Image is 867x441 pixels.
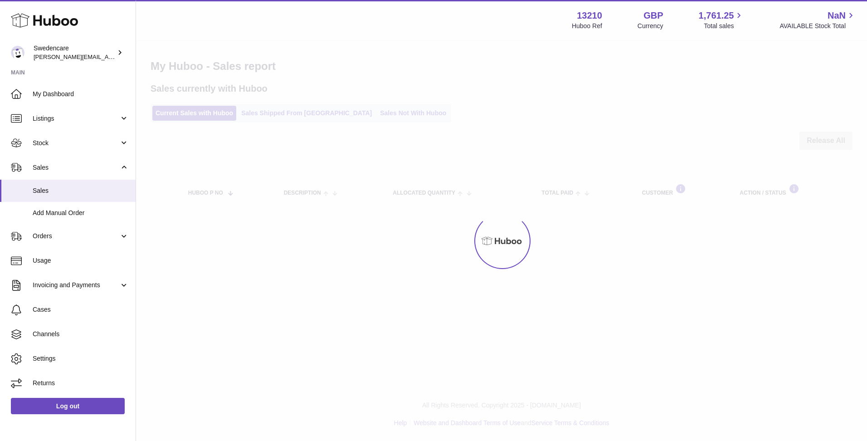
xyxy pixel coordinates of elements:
[33,256,129,265] span: Usage
[33,90,129,98] span: My Dashboard
[699,10,745,30] a: 1,761.25 Total sales
[33,186,129,195] span: Sales
[643,10,663,22] strong: GBP
[33,354,129,363] span: Settings
[828,10,846,22] span: NaN
[699,10,734,22] span: 1,761.25
[779,22,856,30] span: AVAILABLE Stock Total
[33,114,119,123] span: Listings
[33,281,119,289] span: Invoicing and Payments
[33,330,129,338] span: Channels
[577,10,602,22] strong: 13210
[34,53,230,60] span: [PERSON_NAME][EMAIL_ADDRESS][PERSON_NAME][DOMAIN_NAME]
[34,44,115,61] div: Swedencare
[33,163,119,172] span: Sales
[33,232,119,240] span: Orders
[11,46,24,59] img: daniel.corbridge@swedencare.co.uk
[33,305,129,314] span: Cases
[572,22,602,30] div: Huboo Ref
[779,10,856,30] a: NaN AVAILABLE Stock Total
[704,22,744,30] span: Total sales
[33,209,129,217] span: Add Manual Order
[11,398,125,414] a: Log out
[33,379,129,387] span: Returns
[638,22,663,30] div: Currency
[33,139,119,147] span: Stock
